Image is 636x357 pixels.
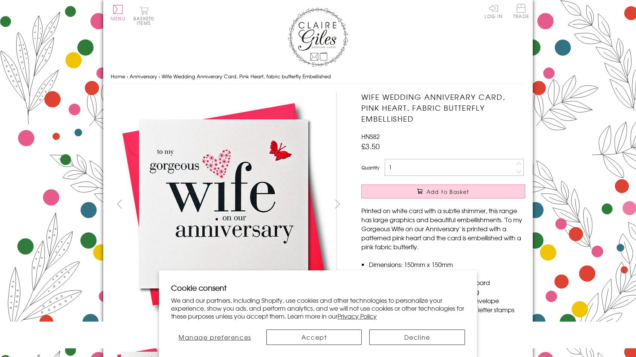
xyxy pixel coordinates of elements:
a: Home [111,73,125,80]
span: Add to Basket [427,188,469,195]
label: Quantity [361,164,379,171]
span: Wife Wedding Anniverary Card, Pink Heart, fabric butterfly Embellished [162,73,331,80]
p: Printed on white card with a subtle shimmer, this range has large graphics and beautiful embellis... [361,206,525,251]
img: Wife Wedding Anniverary Card, Pink Heart, fabric butterfly Embellished [346,92,572,317]
h1: Wife Wedding Anniverary Card, Pink Heart, fabric butterfly Embellished [361,92,525,124]
button: Add to Basket [361,185,525,198]
button: Decline [369,330,465,345]
a: Log In [485,4,503,18]
p: We and our partners, including Shopify, use cookies and other technologies to personalize your ex... [171,296,465,320]
a: Trade [513,4,529,20]
span: Trade [513,4,529,18]
button: Manage preferences [171,330,259,345]
span: › [159,73,160,80]
button: Accept [266,330,362,345]
img: Wife Wedding Anniverary Card, Pink Heart, fabric butterfly Embellished [111,92,337,317]
span: Manage preferences [179,333,251,342]
span: £3.50 [361,141,380,151]
img: Claire Giles Greetings Cards [288,8,348,67]
span: 0 items [137,15,154,26]
h2: Cookie consent [171,282,465,293]
button: next [329,195,346,212]
button: prev [111,195,128,212]
a: Anniversary [130,73,157,80]
span: › [127,73,128,80]
span: HNS82 [361,132,380,141]
button: Menu [111,5,125,21]
a: Privacy Policy [338,311,377,320]
button: Basket0 items [133,6,154,25]
li: Dimensions: 150mm x 150mm [369,260,525,269]
li: Blank inside for your own message [369,269,525,278]
nav: breadcrumbs [111,69,525,84]
span: Menu [111,15,125,22]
